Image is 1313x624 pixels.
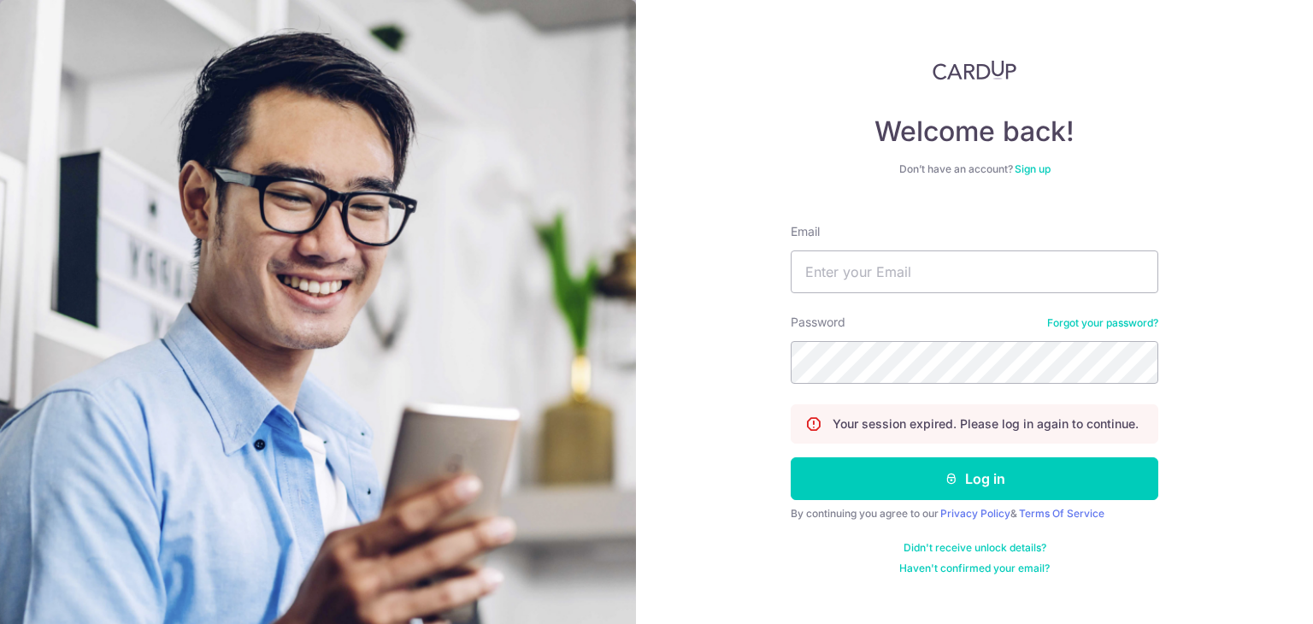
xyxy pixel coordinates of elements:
[1015,162,1051,175] a: Sign up
[904,541,1046,555] a: Didn't receive unlock details?
[1047,316,1158,330] a: Forgot your password?
[791,115,1158,149] h4: Welcome back!
[791,250,1158,293] input: Enter your Email
[791,457,1158,500] button: Log in
[940,507,1010,520] a: Privacy Policy
[791,507,1158,521] div: By continuing you agree to our &
[791,162,1158,176] div: Don’t have an account?
[791,314,845,331] label: Password
[791,223,820,240] label: Email
[899,562,1050,575] a: Haven't confirmed your email?
[933,60,1016,80] img: CardUp Logo
[1019,507,1104,520] a: Terms Of Service
[833,415,1139,433] p: Your session expired. Please log in again to continue.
